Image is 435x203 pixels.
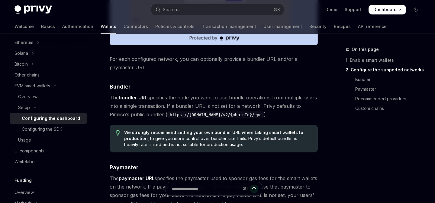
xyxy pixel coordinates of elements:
a: Other chains [10,70,87,80]
button: Toggle EVM smart wallets section [10,80,87,91]
svg: Tip [116,130,120,136]
span: ⌘ K [274,7,280,12]
h5: Funding [14,177,32,184]
a: Recipes [334,19,351,34]
a: Authentication [62,19,93,34]
strong: We strongly recommend setting your own bundler URL when taking smart wallets to production [124,130,303,141]
div: Configuring the dashboard [22,115,80,122]
button: Toggle dark mode [411,5,420,14]
div: Whitelabel [14,158,36,165]
a: Transaction management [202,19,256,34]
a: 1. Enable smart wallets [346,55,425,65]
span: Paymaster [110,163,138,171]
div: Search... [163,6,180,13]
a: Basics [41,19,55,34]
a: Bundler [346,75,425,84]
span: For each configured network, you can optionally provide a bundler URL and/or a paymaster URL. [110,55,318,72]
a: Connectors [124,19,148,34]
strong: paymaster URL [119,175,155,181]
span: , to give you more control over bundler rate limits. Privy’s default bundler is heavily rate limi... [124,130,312,148]
button: Toggle Setup section [10,102,87,113]
a: Configuring the SDK [10,124,87,135]
button: Open search [151,4,283,15]
a: Whitelabel [10,156,87,167]
div: Usage [18,136,31,144]
span: The specifies the node you want to use bundle operations from multiple users into a single transa... [110,93,318,119]
div: Solana [14,50,28,57]
input: Ask a question... [172,182,240,195]
a: Usage [10,135,87,145]
button: Toggle Bitcoin section [10,59,87,70]
button: Toggle Solana section [10,48,87,59]
a: Configuring the dashboard [10,113,87,124]
a: Welcome [14,19,34,34]
div: Bitcoin [14,61,28,68]
a: Security [309,19,327,34]
a: Policies & controls [155,19,195,34]
div: EVM smart wallets [14,82,50,89]
button: Send message [250,185,258,193]
a: Dashboard [369,5,406,14]
a: Overview [10,187,87,198]
a: Recommended providers [346,94,425,104]
div: UI components [14,147,44,155]
strong: bundler URL [119,95,147,101]
a: User management [263,19,302,34]
img: dark logo [14,5,52,14]
a: Wallets [101,19,116,34]
a: Support [345,7,361,13]
a: Custom chains [346,104,425,113]
span: Bundler [110,83,130,91]
a: Overview [10,91,87,102]
code: https://[DOMAIN_NAME]/v2/{chainId}/rpc [167,111,264,118]
a: 2. Configure the supported networks [346,65,425,75]
div: Other chains [14,71,40,79]
a: API reference [358,19,387,34]
span: Dashboard [373,7,397,13]
div: Overview [18,93,37,100]
span: On this page [352,46,379,53]
a: Paymaster [346,84,425,94]
a: Demo [325,7,337,13]
a: UI components [10,145,87,156]
div: Overview [14,189,34,196]
div: Configuring the SDK [22,126,62,133]
div: Setup [18,104,30,111]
